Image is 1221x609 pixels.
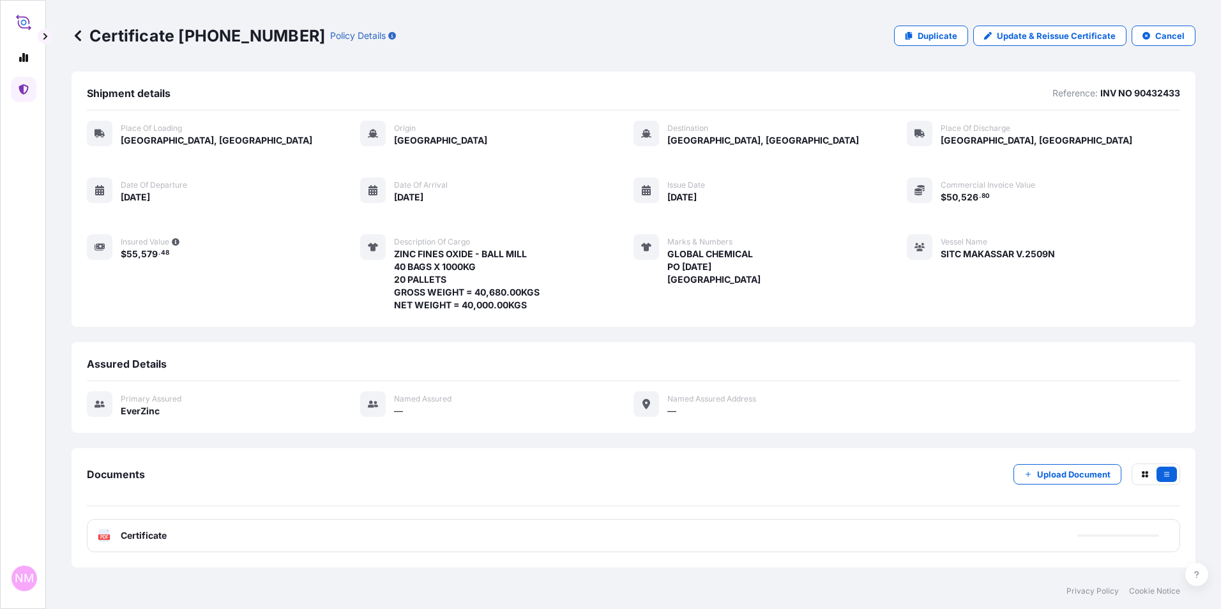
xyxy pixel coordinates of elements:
span: Named Assured [394,394,451,404]
span: . [979,194,981,199]
p: Policy Details [330,29,386,42]
span: Named Assured Address [667,394,756,404]
span: Date of arrival [394,180,448,190]
span: 526 [961,193,978,202]
button: Upload Document [1013,464,1121,485]
span: Primary assured [121,394,181,404]
a: Privacy Policy [1066,586,1119,596]
p: Upload Document [1037,468,1111,481]
a: Duplicate [894,26,968,46]
span: 80 [982,194,990,199]
span: . [158,251,160,255]
span: Origin [394,123,416,133]
p: INV NO 90432433 [1100,87,1180,100]
span: Commercial Invoice Value [941,180,1035,190]
span: Issue Date [667,180,705,190]
span: , [958,193,961,202]
span: Vessel Name [941,237,987,247]
span: $ [941,193,946,202]
text: PDF [100,535,109,539]
p: Certificate [PHONE_NUMBER] [72,26,325,46]
span: [DATE] [667,191,697,204]
a: Update & Reissue Certificate [973,26,1126,46]
span: Certificate [121,529,167,542]
span: [DATE] [121,191,150,204]
span: NM [15,572,34,585]
span: EverZinc [121,405,160,417]
span: [GEOGRAPHIC_DATA], [GEOGRAPHIC_DATA] [121,134,312,147]
span: Place of Loading [121,123,182,133]
span: 579 [141,250,158,259]
span: ZINC FINES OXIDE - BALL MILL 40 BAGS X 1000KG 20 PALLETS GROSS WEIGHT = 40,680.00KGS NET WEIGHT =... [394,248,540,312]
span: Destination [667,123,708,133]
span: 50 [946,193,958,202]
p: Cancel [1155,29,1185,42]
span: — [667,405,676,417]
span: Documents [87,468,145,481]
span: Insured Value [121,237,169,247]
p: Reference: [1052,87,1098,100]
span: Place of discharge [941,123,1010,133]
span: Description of cargo [394,237,470,247]
span: SITC MAKASSAR V.2509N [941,248,1055,260]
span: Shipment details [87,87,171,100]
span: 55 [126,250,138,259]
span: GLOBAL CHEMICAL PO [DATE] [GEOGRAPHIC_DATA] [667,248,761,286]
span: [GEOGRAPHIC_DATA], [GEOGRAPHIC_DATA] [941,134,1132,147]
span: $ [121,250,126,259]
span: Assured Details [87,357,167,370]
span: [DATE] [394,191,423,204]
span: — [394,405,403,417]
span: [GEOGRAPHIC_DATA], [GEOGRAPHIC_DATA] [667,134,859,147]
p: Duplicate [918,29,957,42]
span: Marks & Numbers [667,237,732,247]
span: , [138,250,141,259]
span: [GEOGRAPHIC_DATA] [394,134,487,147]
span: 48 [161,251,169,255]
p: Update & Reissue Certificate [997,29,1116,42]
span: Date of departure [121,180,187,190]
a: Cookie Notice [1129,586,1180,596]
button: Cancel [1132,26,1195,46]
